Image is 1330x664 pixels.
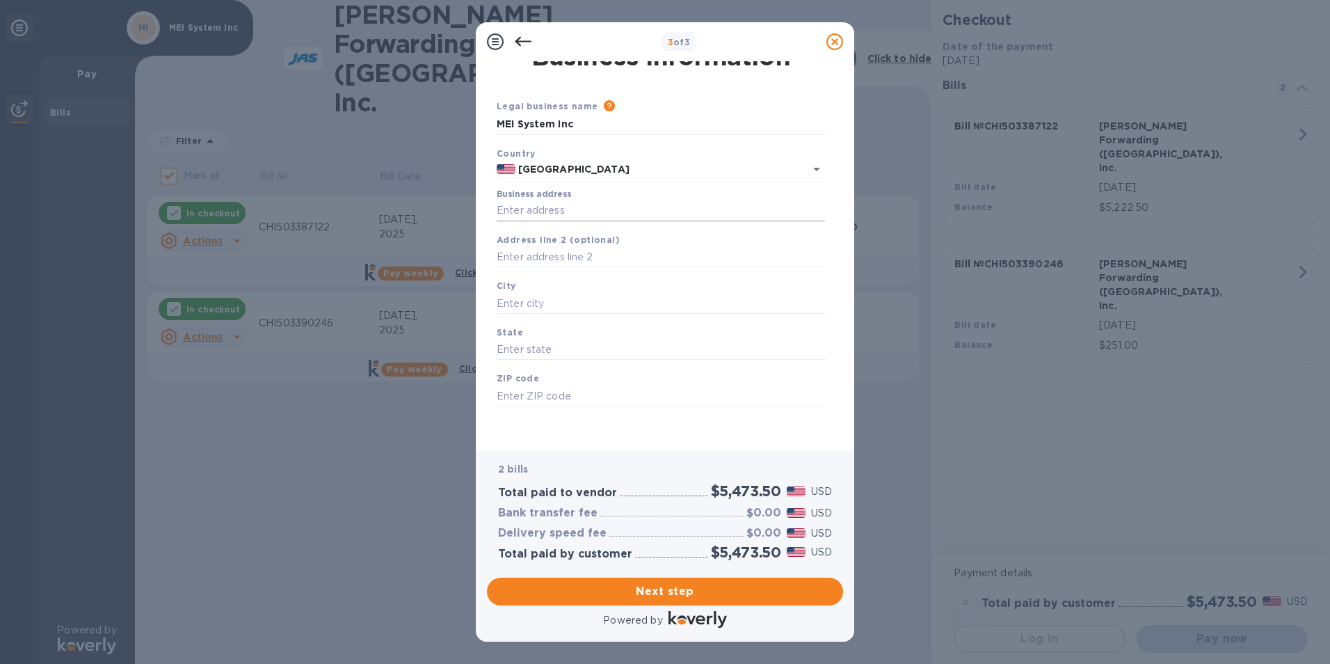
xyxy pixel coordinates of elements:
[811,484,832,499] p: USD
[497,280,516,291] b: City
[497,340,825,361] input: Enter state
[498,583,832,600] span: Next step
[787,528,806,538] img: USD
[497,114,825,135] input: Enter legal business name
[498,527,607,540] h3: Delivery speed fee
[811,506,832,521] p: USD
[787,487,806,496] img: USD
[497,101,598,111] b: Legal business name
[711,544,781,561] h2: $5,473.50
[668,37,691,47] b: of 3
[497,247,825,268] input: Enter address line 2
[746,527,781,540] h3: $0.00
[497,235,620,245] b: Address line 2 (optional)
[497,148,536,159] b: Country
[787,547,806,557] img: USD
[497,200,825,221] input: Enter address
[498,507,598,520] h3: Bank transfer fee
[487,578,843,606] button: Next step
[497,191,571,199] label: Business address
[498,487,617,500] h3: Total paid to vendor
[497,327,523,338] b: State
[498,548,632,561] h3: Total paid by customer
[497,373,539,384] b: ZIP code
[787,508,806,518] img: USD
[498,464,528,475] b: 2 bills
[497,386,825,406] input: Enter ZIP code
[494,42,828,71] h1: Business Information
[603,613,662,628] p: Powered by
[497,164,515,174] img: US
[811,526,832,541] p: USD
[668,611,727,628] img: Logo
[668,37,673,47] span: 3
[497,293,825,314] input: Enter city
[811,545,832,560] p: USD
[711,482,781,500] h2: $5,473.50
[515,161,786,178] input: Select country
[807,159,826,179] button: Open
[746,507,781,520] h3: $0.00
